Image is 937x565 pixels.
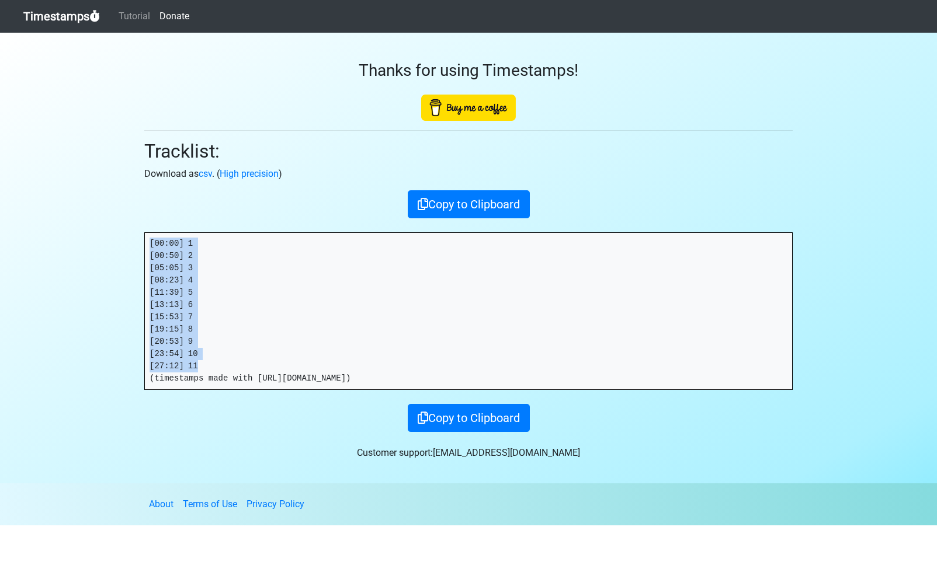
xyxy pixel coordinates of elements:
[247,498,304,510] a: Privacy Policy
[183,498,237,510] a: Terms of Use
[144,140,793,162] h2: Tracklist:
[149,498,173,510] a: About
[408,404,530,432] button: Copy to Clipboard
[220,168,279,179] a: High precision
[145,233,792,389] pre: [00:00] 1 [00:50] 2 [05:05] 3 [08:23] 4 [11:39] 5 [13:13] 6 [15:53] 7 [19:15] 8 [20:53] 9 [23:54]...
[408,190,530,218] button: Copy to Clipboard
[114,5,155,28] a: Tutorial
[421,95,516,121] img: Buy Me A Coffee
[144,61,793,81] h3: Thanks for using Timestamps!
[199,168,212,179] a: csv
[155,5,194,28] a: Donate
[879,507,923,551] iframe: Drift Widget Chat Controller
[23,5,100,28] a: Timestamps
[144,167,793,181] p: Download as . ( )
